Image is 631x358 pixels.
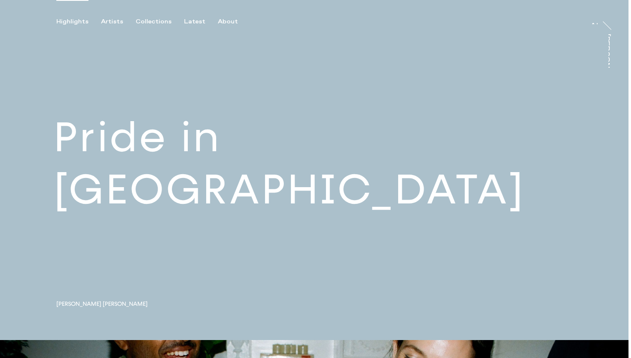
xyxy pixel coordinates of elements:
div: Highlights [56,18,88,25]
button: Latest [184,18,218,25]
button: Artists [101,18,136,25]
div: Latest [184,18,205,25]
a: At [591,16,599,24]
div: About [218,18,238,25]
button: Collections [136,18,184,25]
div: [PERSON_NAME] [603,34,610,98]
a: [PERSON_NAME] [608,34,617,68]
div: Collections [136,18,172,25]
button: Highlights [56,18,101,25]
div: Artists [101,18,123,25]
button: About [218,18,250,25]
